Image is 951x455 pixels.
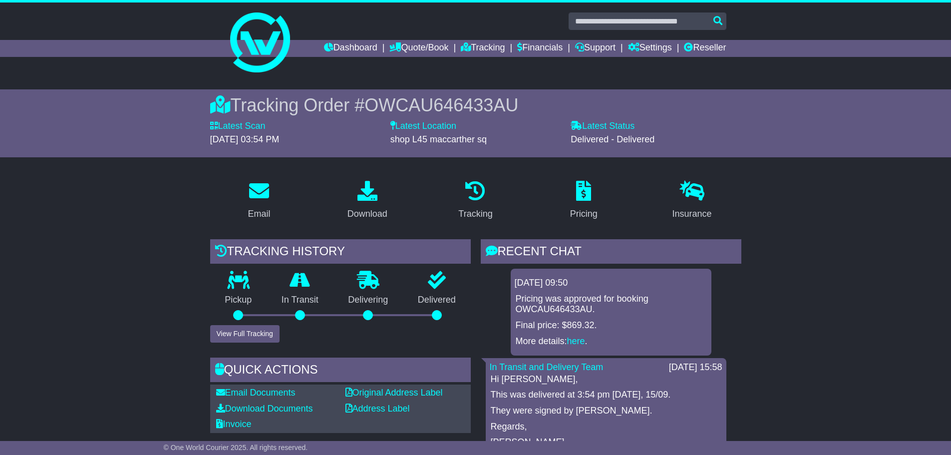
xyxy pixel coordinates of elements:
p: This was delivered at 3:54 pm [DATE], 15/09. [491,390,721,401]
a: Financials [517,40,563,57]
a: Quote/Book [389,40,448,57]
a: Reseller [684,40,726,57]
p: Delivering [333,295,403,306]
a: Support [575,40,616,57]
div: Download [347,207,387,221]
a: Dashboard [324,40,377,57]
p: They were signed by [PERSON_NAME]. [491,406,721,417]
a: Original Address Label [345,388,443,398]
a: In Transit and Delivery Team [490,362,604,372]
a: Settings [628,40,672,57]
a: Insurance [666,177,718,224]
label: Latest Location [390,121,456,132]
a: Download Documents [216,404,313,414]
p: Pickup [210,295,267,306]
a: Download [341,177,394,224]
p: Hi [PERSON_NAME], [491,374,721,385]
div: Tracking [458,207,492,221]
div: Tracking history [210,239,471,266]
span: OWCAU646433AU [364,95,518,115]
p: Regards, [491,422,721,433]
span: [DATE] 03:54 PM [210,134,280,144]
span: Delivered - Delivered [571,134,654,144]
div: Pricing [570,207,598,221]
p: In Transit [267,295,333,306]
div: Tracking Order # [210,94,741,116]
p: Final price: $869.32. [516,320,706,331]
p: [PERSON_NAME] [491,437,721,448]
div: RECENT CHAT [481,239,741,266]
a: Email Documents [216,388,296,398]
a: Tracking [461,40,505,57]
p: Pricing was approved for booking OWCAU646433AU. [516,294,706,315]
div: Email [248,207,270,221]
a: here [567,336,585,346]
div: [DATE] 15:58 [669,362,722,373]
div: Insurance [672,207,712,221]
label: Latest Status [571,121,634,132]
a: Address Label [345,404,410,414]
label: Latest Scan [210,121,266,132]
div: [DATE] 09:50 [515,278,707,289]
p: Delivered [403,295,471,306]
span: © One World Courier 2025. All rights reserved. [164,444,308,452]
a: Tracking [452,177,499,224]
a: Pricing [564,177,604,224]
div: Quick Actions [210,358,471,385]
p: More details: . [516,336,706,347]
span: shop L45 maccarther sq [390,134,487,144]
a: Email [241,177,277,224]
button: View Full Tracking [210,325,280,343]
a: Invoice [216,419,252,429]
